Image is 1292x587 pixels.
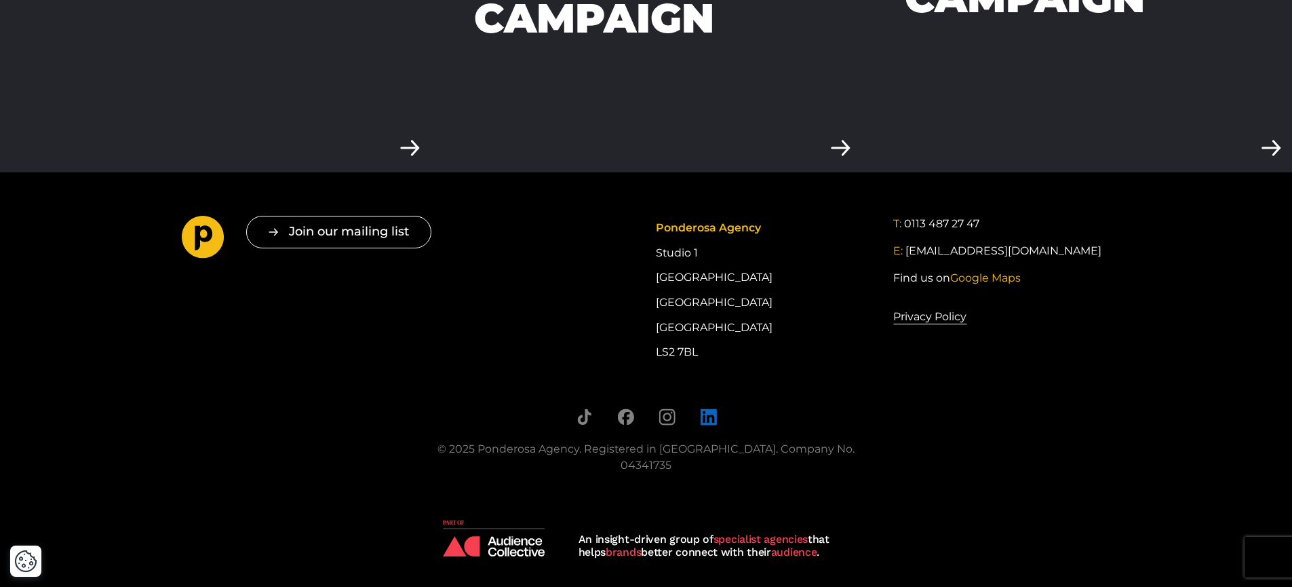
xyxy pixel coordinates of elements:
[893,244,903,257] span: E:
[617,409,634,425] a: Follow us on Facebook
[904,216,979,232] a: 0113 487 27 47
[893,270,1021,286] a: Find us onGoogle Maps
[656,216,873,364] div: Studio 1 [GEOGRAPHIC_DATA] [GEOGRAPHIC_DATA] [GEOGRAPHIC_DATA] LS2 7BL
[659,409,676,425] a: Follow us on Instagram
[893,308,966,326] a: Privacy Policy
[419,441,874,474] div: © 2025 Ponderosa Agency. Registered in [GEOGRAPHIC_DATA]. Company No. 04341735
[246,216,431,248] button: Join our mailing list
[893,217,901,230] span: T:
[606,546,641,558] strong: brands
[771,546,817,558] strong: audience
[656,221,761,234] span: Ponderosa Agency
[579,533,850,558] div: An insight-driven group of that helps better connect with their .
[14,550,37,573] button: Cookie Settings
[443,520,545,557] img: Audience Collective logo
[713,533,808,546] strong: specialist agencies
[950,271,1021,284] span: Google Maps
[14,550,37,573] img: Revisit consent button
[905,243,1101,259] a: [EMAIL_ADDRESS][DOMAIN_NAME]
[576,409,593,425] a: Follow us on TikTok
[700,409,717,425] a: Follow us on LinkedIn
[182,216,224,263] a: Go to homepage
